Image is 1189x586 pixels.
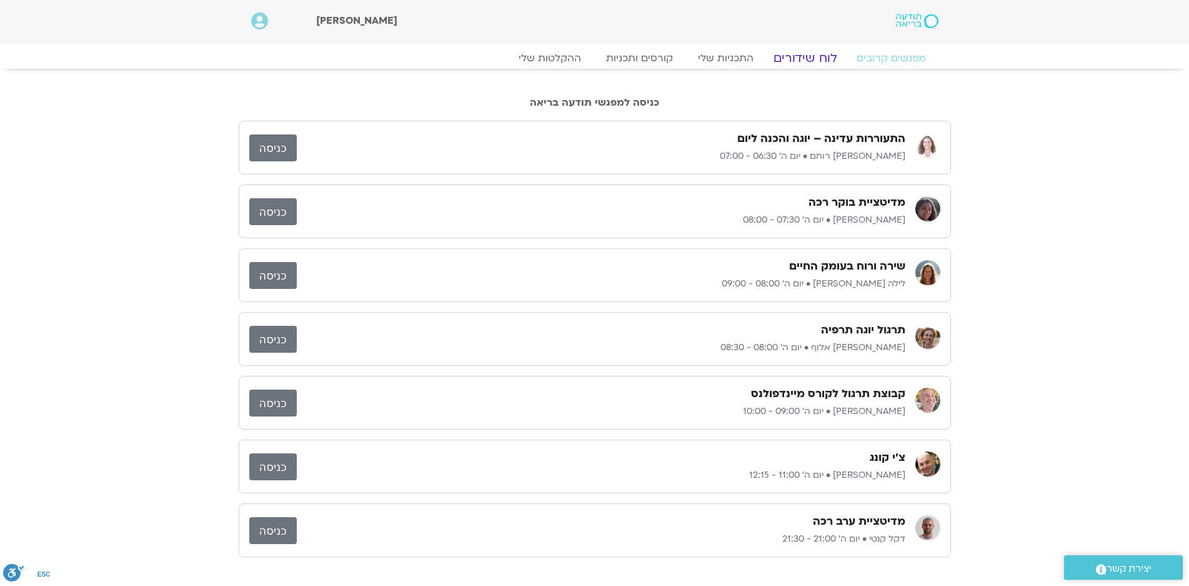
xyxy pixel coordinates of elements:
[685,52,766,64] a: התכניות שלי
[249,453,297,480] a: כניסה
[297,340,905,355] p: [PERSON_NAME] אלוף • יום ה׳ 08:00 - 08:30
[249,517,297,544] a: כניסה
[915,515,940,540] img: דקל קנטי
[844,52,938,64] a: מפגשים קרובים
[249,326,297,353] a: כניסה
[751,386,905,402] h3: קבוצת תרגול לקורס מיינדפולנס
[915,324,940,349] img: קרן בן אור אלוף
[1107,560,1152,577] span: יצירת קשר
[737,131,905,146] h3: התעוררות עדינה – יוגה והכנה ליום
[251,52,938,64] nav: Menu
[239,97,951,108] h2: כניסה למפגשי תודעה בריאה
[249,262,297,289] a: כניסה
[789,259,905,274] h3: שירה ורוח בעומק החיים
[758,51,852,66] a: לוח שידורים
[813,514,905,529] h3: מדיטציית ערב רכה
[297,404,905,419] p: [PERSON_NAME] • יום ה׳ 09:00 - 10:00
[915,388,940,413] img: רון אלון
[915,452,940,477] img: אריאל מירוז
[297,468,905,483] p: [PERSON_NAME] • יום ה׳ 11:00 - 12:15
[297,149,905,164] p: [PERSON_NAME] רוחם • יום ה׳ 06:30 - 07:00
[915,196,940,221] img: קרן גל
[915,260,940,285] img: לילה קמחי
[249,134,297,161] a: כניסה
[808,195,905,210] h3: מדיטציית בוקר רכה
[915,133,940,158] img: אורנה סמלסון רוחם
[297,213,905,228] p: [PERSON_NAME] • יום ה׳ 07:30 - 08:00
[506,52,594,64] a: ההקלטות שלי
[249,198,297,225] a: כניסה
[249,390,297,417] a: כניסה
[297,532,905,547] p: דקל קנטי • יום ה׳ 21:00 - 21:30
[594,52,685,64] a: קורסים ותכניות
[821,323,905,338] h3: תרגול יוגה תרפיה
[1064,555,1183,580] a: יצירת קשר
[297,276,905,291] p: לילה [PERSON_NAME] • יום ה׳ 08:00 - 09:00
[316,14,397,28] span: [PERSON_NAME]
[870,450,905,465] h3: צ'י קונג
